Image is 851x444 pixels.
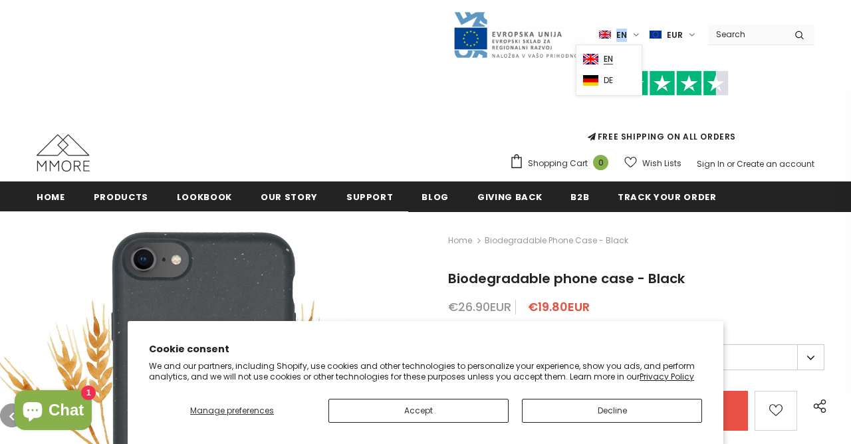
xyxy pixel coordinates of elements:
[190,405,274,416] span: Manage preferences
[583,54,598,64] img: i-lang-1.png
[509,154,615,173] a: Shopping Cart 0
[618,191,716,203] span: Track your order
[618,181,716,211] a: Track your order
[453,29,586,40] a: Javni Razpis
[528,157,588,170] span: Shopping Cart
[593,155,608,170] span: 0
[727,158,735,169] span: or
[509,96,814,130] iframe: Customer reviews powered by Trustpilot
[708,25,785,44] input: Search Site
[328,399,509,423] button: Accept
[737,158,814,169] a: Create an account
[596,70,729,96] img: Trust Pilot Stars
[177,191,232,203] span: Lookbook
[528,298,590,315] span: €19.80EUR
[599,29,611,41] img: i-lang-1.png
[477,191,542,203] span: Giving back
[422,191,449,203] span: Blog
[448,298,511,315] span: €26.90EUR
[583,68,635,90] a: de
[422,181,449,211] a: Blog
[261,181,318,211] a: Our Story
[448,269,685,288] span: Biodegradable phone case - Black
[642,157,681,170] span: Wish Lists
[37,134,90,171] img: MMORE Cases
[346,191,394,203] span: support
[624,152,681,175] a: Wish Lists
[37,191,65,203] span: Home
[94,191,148,203] span: Products
[149,399,315,423] button: Manage preferences
[149,342,702,356] h2: Cookie consent
[448,233,472,249] a: Home
[570,191,589,203] span: B2B
[177,181,232,211] a: Lookbook
[346,181,394,211] a: support
[583,47,635,68] a: en
[570,181,589,211] a: B2B
[667,29,683,42] span: EUR
[11,390,96,433] inbox-online-store-chat: Shopify online store chat
[604,76,613,86] span: de
[149,361,702,382] p: We and our partners, including Shopify, use cookies and other technologies to personalize your ex...
[697,158,725,169] a: Sign In
[94,181,148,211] a: Products
[640,371,694,382] a: Privacy Policy
[583,75,598,86] img: i-lang-2.png
[616,29,627,42] span: en
[522,399,702,423] button: Decline
[485,233,628,249] span: Biodegradable phone case - Black
[604,55,613,64] span: en
[453,11,586,59] img: Javni Razpis
[261,191,318,203] span: Our Story
[37,181,65,211] a: Home
[477,181,542,211] a: Giving back
[509,76,814,142] span: FREE SHIPPING ON ALL ORDERS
